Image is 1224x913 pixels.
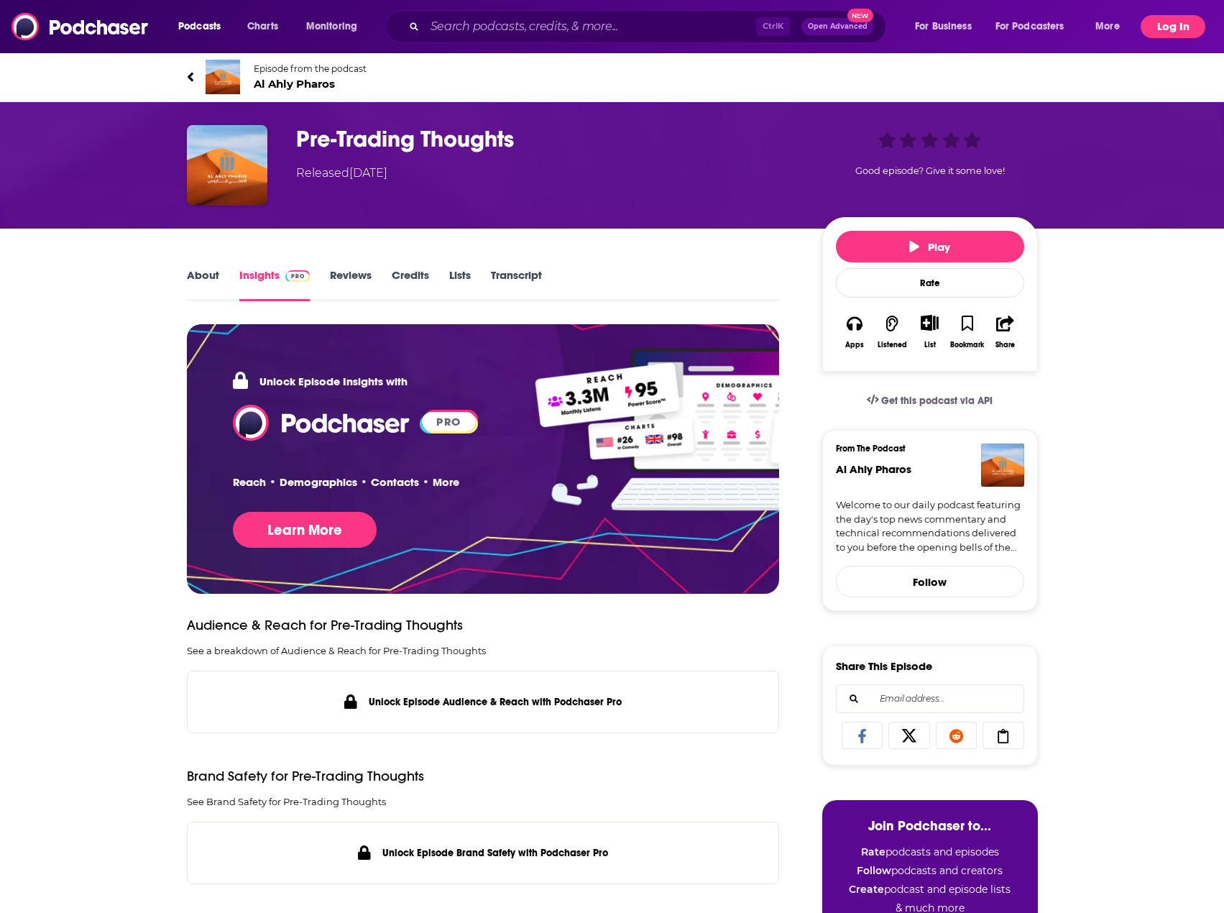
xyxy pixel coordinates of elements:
[855,383,1005,418] a: Get this podcast via API
[330,268,372,301] a: Reviews
[808,23,868,30] span: Open Advanced
[836,306,873,358] button: Apps
[911,306,948,358] div: Show More ButtonList
[168,15,239,38] button: open menu
[233,475,459,489] p: Reach • Demographics • Contacts • More
[233,370,408,392] p: Unlock Episode Insights with
[1085,15,1138,38] button: open menu
[936,722,977,749] a: Share on Reddit
[449,268,471,301] a: Lists
[873,306,911,358] button: Listened
[1141,15,1205,38] button: Log In
[392,268,429,301] a: Credits
[915,17,972,37] span: For Business
[836,659,932,673] h3: Share This Episode
[247,17,278,37] span: Charts
[836,462,911,476] a: Al Ahly Pharos
[986,15,1085,38] button: open menu
[306,17,357,37] span: Monitoring
[888,722,930,749] a: Share on X/Twitter
[296,125,799,153] h3: Pre-Trading Thoughts
[847,9,873,22] span: New
[422,412,476,431] span: PRO
[986,306,1023,358] button: Share
[857,864,891,877] strong: Follow
[983,722,1024,749] a: Copy Link
[949,306,986,358] button: Bookmark
[1095,17,1120,37] span: More
[837,883,1023,896] li: podcast and episode lists
[981,444,1024,487] img: Al Ahly Pharos
[233,405,476,441] a: Podchaser Logo PRO
[178,17,221,37] span: Podcasts
[836,566,1024,597] button: Follow
[909,240,950,254] span: Play
[836,498,1024,554] a: Welcome to our daily podcast featuring the day's top news commentary and technical recommendation...
[837,845,1023,858] li: podcasts and episodes
[187,645,780,656] p: See a breakdown of Audience & Reach for Pre-Trading Thoughts
[848,685,1012,712] input: Email address...
[254,63,367,74] span: Episode from the podcast
[837,817,1023,834] h3: Join Podchaser to...
[369,696,622,708] h4: Unlock Episode Audience & Reach with Podchaser Pro
[187,60,1038,94] a: Al Ahly PharosEpisode from the podcastAl Ahly Pharos
[425,15,756,38] input: Search podcasts, credits, & more...
[881,395,993,407] span: Get this podcast via API
[296,15,376,38] button: open menu
[233,405,411,441] img: Podchaser - Follow, Share and Rate Podcasts
[187,617,463,633] h3: Audience & Reach for Pre-Trading Thoughts
[855,165,1005,176] span: Good episode? Give it some love!
[187,268,219,301] a: About
[905,15,990,38] button: open menu
[296,165,387,182] div: Released [DATE]
[837,864,1023,877] li: podcasts and creators
[491,268,542,301] a: Transcript
[382,847,608,859] h4: Unlock Episode Brand Safety with Podchaser Pro
[238,15,287,38] a: Charts
[845,341,864,349] div: Apps
[878,341,907,349] div: Listened
[915,315,944,331] button: Show More Button
[399,10,900,43] div: Search podcasts, credits, & more...
[950,341,984,349] div: Bookmark
[239,268,310,301] a: InsightsPodchaser Pro
[233,512,377,548] button: Learn More
[254,77,367,91] span: Al Ahly Pharos
[836,231,1024,262] button: Play
[756,17,790,36] span: Ctrl K
[187,768,424,784] h3: Brand Safety for Pre-Trading Thoughts
[11,13,149,40] img: Podchaser - Follow, Share and Rate Podcasts
[836,268,1024,298] div: Rate
[233,415,411,428] a: Podchaser - Follow, Share and Rate Podcasts
[187,125,267,206] img: Pre-Trading Thoughts
[995,341,1015,349] div: Share
[285,270,310,282] img: Podchaser Pro
[525,347,922,513] img: Pro Features
[995,17,1064,37] span: For Podcasters
[842,722,883,749] a: Share on Facebook
[836,684,1024,713] div: Search followers
[206,60,240,94] img: Al Ahly Pharos
[187,796,780,807] p: See Brand Safety for Pre-Trading Thoughts
[924,340,936,349] div: List
[836,444,1013,454] h3: From The Podcast
[849,883,884,896] strong: Create
[861,845,885,858] strong: Rate
[801,18,874,35] button: Open AdvancedNew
